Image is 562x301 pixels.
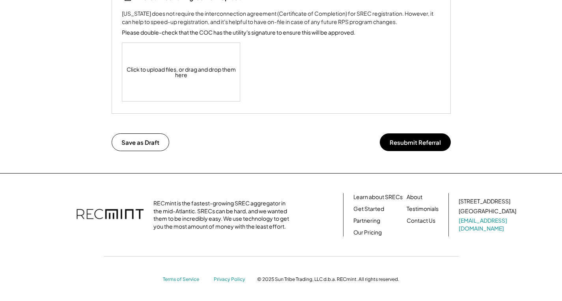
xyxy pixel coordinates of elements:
[122,43,241,101] div: Click to upload files, or drag and drop them here
[353,205,384,213] a: Get Started
[122,28,355,37] div: Please double-check that the COC has the utility's signature to ensure this will be approved.
[214,276,249,283] a: Privacy Policy
[407,193,422,201] a: About
[353,193,403,201] a: Learn about SRECs
[459,217,518,232] a: [EMAIL_ADDRESS][DOMAIN_NAME]
[122,9,441,26] div: [US_STATE] does not require the interconnection agreement (Certificate of Completion) for SREC re...
[112,133,169,151] button: Save as Draft
[353,229,382,236] a: Our Pricing
[257,276,399,283] div: © 2025 Sun Tribe Trading, LLC d.b.a. RECmint. All rights reserved.
[353,217,380,225] a: Partnering
[153,199,293,230] div: RECmint is the fastest-growing SREC aggregator in the mid-Atlantic. SRECs can be hard, and we wan...
[380,133,451,151] button: Resubmit Referral
[459,207,516,215] div: [GEOGRAPHIC_DATA]
[77,201,144,229] img: recmint-logotype%403x.png
[459,198,510,205] div: [STREET_ADDRESS]
[407,217,435,225] a: Contact Us
[163,276,206,283] a: Terms of Service
[407,205,439,213] a: Testimonials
